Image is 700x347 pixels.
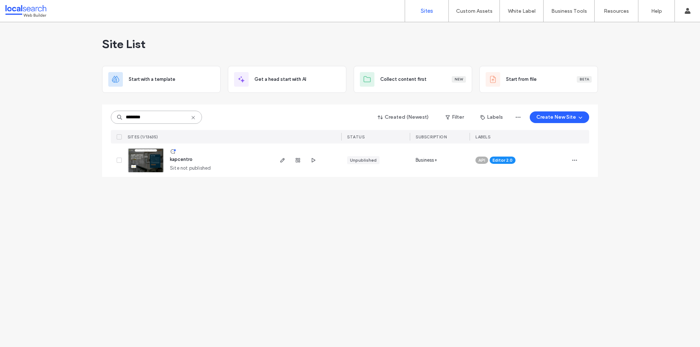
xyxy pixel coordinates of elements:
[380,76,427,83] span: Collect content first
[416,157,437,164] span: Business+
[478,157,485,163] span: API
[493,157,513,163] span: Editor 2.0
[421,8,433,14] label: Sites
[508,8,536,14] label: White Label
[228,66,346,93] div: Get a head start with AI
[350,157,377,163] div: Unpublished
[416,134,447,139] span: SUBSCRIPTION
[438,111,471,123] button: Filter
[651,8,662,14] label: Help
[456,8,493,14] label: Custom Assets
[452,76,466,83] div: New
[128,134,158,139] span: SITES (1/13635)
[372,111,435,123] button: Created (Newest)
[506,76,537,83] span: Start from file
[102,66,221,93] div: Start with a template
[170,165,211,172] span: Site not published
[347,134,365,139] span: STATUS
[102,37,145,51] span: Site List
[254,76,306,83] span: Get a head start with AI
[170,157,192,162] a: kapcentro
[129,76,175,83] span: Start with a template
[474,111,509,123] button: Labels
[479,66,598,93] div: Start from fileBeta
[354,66,472,93] div: Collect content firstNew
[16,5,31,12] span: Help
[475,134,490,139] span: LABELS
[530,111,589,123] button: Create New Site
[551,8,587,14] label: Business Tools
[604,8,629,14] label: Resources
[577,76,592,83] div: Beta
